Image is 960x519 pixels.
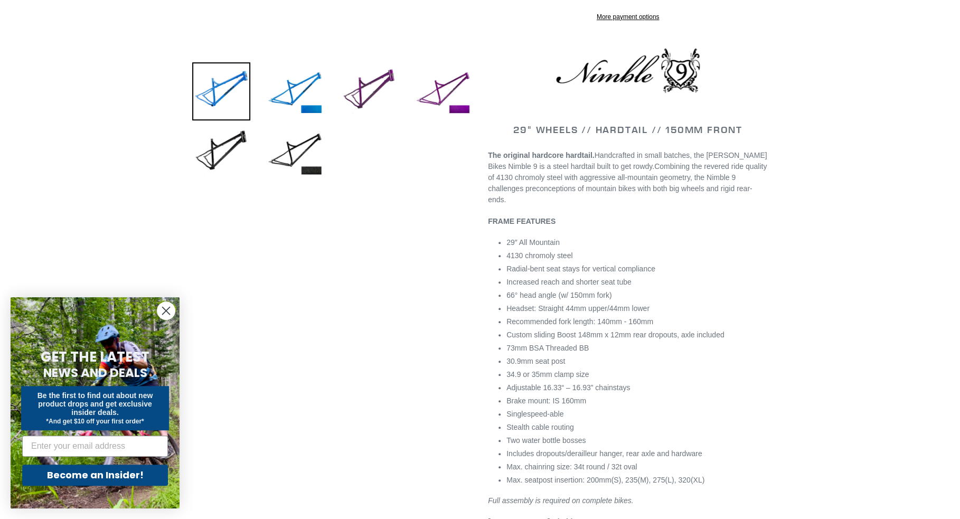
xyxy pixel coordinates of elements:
span: Increased reach and shorter seat tube [506,278,632,286]
span: 30.9mm seat post [506,357,565,365]
span: Stealth cable routing [506,423,574,431]
span: Singlespeed-able [506,410,563,418]
img: Load image into Gallery viewer, NIMBLE 9 - Frameset [414,62,472,120]
span: 29" WHEELS // HARDTAIL // 150MM FRONT [513,124,742,136]
button: Close dialog [157,301,175,320]
span: NEWS AND DEALS [43,364,147,381]
em: Full assembly is required on complete bikes. [488,496,633,505]
span: Max. chainring size: 34t round / 32t oval [506,463,637,471]
span: 34.9 or 35mm clamp size [506,370,589,379]
b: FRAME FEATURES [488,217,556,225]
span: GET THE LATEST [41,347,149,366]
span: 4130 chromoly steel [506,251,572,260]
span: Headset: Straight 44mm upper/44mm lower [506,304,650,313]
span: Handcrafted in small batches, the [PERSON_NAME] Bikes Nimble 9 is a steel hardtail built to get r... [488,151,767,171]
span: Radial-bent seat stays for vertical compliance [506,265,655,273]
img: Load image into Gallery viewer, NIMBLE 9 - Frameset [192,124,250,182]
li: Two water bottle bosses [506,435,768,446]
span: Includes dropouts/derailleur hanger, rear axle and hardware [506,449,702,458]
span: 29″ All Mountain [506,238,560,247]
li: Brake mount: IS 160mm [506,395,768,407]
span: Combining the revered ride quality of 4130 chromoly steel with aggressive all-mountain geometry, ... [488,162,767,204]
span: Custom sliding Boost 148mm x 12mm rear dropouts, axle included [506,331,724,339]
input: Enter your email address [22,436,168,457]
a: More payment options [491,12,765,22]
strong: The original hardcore hardtail. [488,151,594,159]
button: Become an Insider! [22,465,168,486]
span: Adjustable 16.33“ – 16.93” chainstays [506,383,630,392]
span: Be the first to find out about new product drops and get exclusive insider deals. [37,391,153,417]
img: Load image into Gallery viewer, NIMBLE 9 - Frameset [266,62,324,120]
span: 66° head angle (w/ 150mm fork) [506,291,611,299]
span: Recommended fork length: 140mm - 160mm [506,317,653,326]
img: Load image into Gallery viewer, NIMBLE 9 - Frameset [340,62,398,120]
span: *And get $10 off your first order* [46,418,144,425]
img: Load image into Gallery viewer, NIMBLE 9 - Frameset [192,62,250,120]
img: Load image into Gallery viewer, NIMBLE 9 - Frameset [266,124,324,182]
span: Max. seatpost insertion: 200mm(S), 235(M), 275(L), 320(XL) [506,476,704,484]
span: 73mm BSA Threaded BB [506,344,589,352]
